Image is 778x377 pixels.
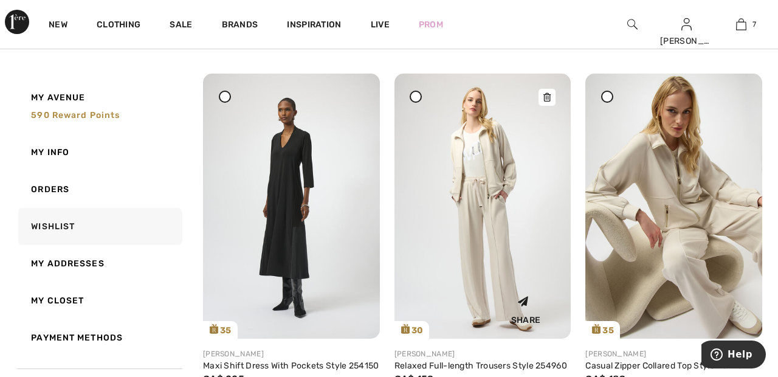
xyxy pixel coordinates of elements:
a: Live [371,18,390,31]
span: 7 [752,19,756,30]
span: My Avenue [31,91,85,104]
a: Relaxed Full-length Trousers Style 254960 [394,361,567,371]
a: Maxi Shift Dress With Pockets Style 254150 [203,361,379,371]
img: My Info [681,17,692,32]
a: Payment Methods [16,319,182,356]
a: Wishlist [16,208,182,245]
a: 7 [714,17,768,32]
div: [PERSON_NAME] [585,348,762,359]
a: 30 [394,74,571,338]
a: Sign In [681,18,692,30]
a: My Addresses [16,245,182,282]
iframe: Opens a widget where you can find more information [701,341,766,371]
a: Clothing [97,19,140,32]
div: [PERSON_NAME] [660,35,714,47]
a: My Closet [16,282,182,319]
a: Brands [222,19,258,32]
a: Sale [170,19,192,32]
div: [PERSON_NAME] [203,348,380,359]
span: 590 Reward points [31,110,120,120]
a: My Info [16,134,182,171]
a: Casual Zipper Collared Top Style 254959 [585,361,748,371]
span: Inspiration [287,19,341,32]
a: New [49,19,67,32]
a: Orders [16,171,182,208]
img: 1ère Avenue [5,10,29,34]
a: 35 [585,74,762,338]
img: My Bag [736,17,746,32]
img: joseph-ribkoff-dresses-jumpsuits-black_254150a_2_964d_search.jpg [203,74,380,338]
img: joseph-ribkoff-pants-birch_254960b_1_a748_search.jpg [394,74,571,338]
div: [PERSON_NAME] [394,348,571,359]
a: 35 [203,74,380,338]
a: Prom [419,18,443,31]
img: search the website [627,17,638,32]
img: joseph-ribkoff-jackets-blazers-birch_254959b_1_f886_search.jpg [585,74,762,338]
div: Share [490,286,562,330]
